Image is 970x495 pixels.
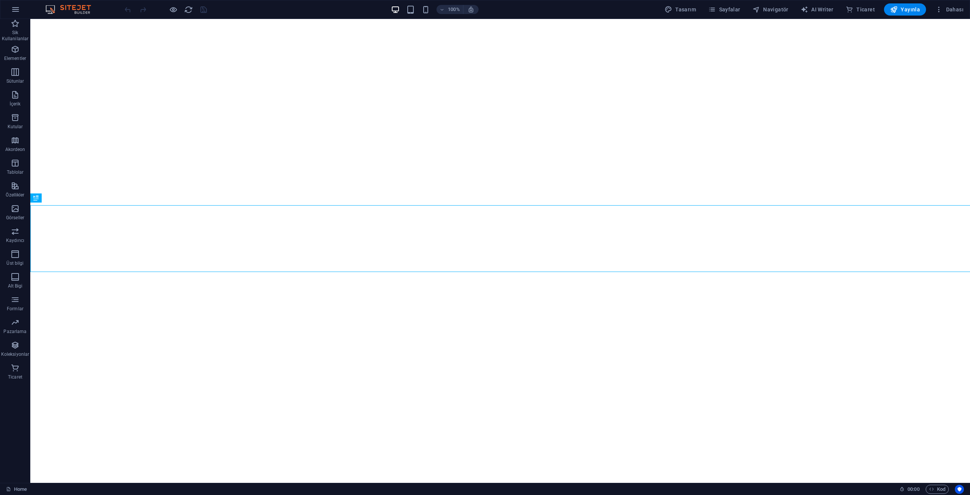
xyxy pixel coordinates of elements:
[708,6,740,13] span: Sayfalar
[5,146,25,152] p: Akordeon
[890,6,920,13] span: Yayınla
[900,485,920,494] h6: Oturum süresi
[184,5,193,14] button: reload
[6,192,24,198] p: Özellikler
[3,328,27,335] p: Pazarlama
[935,6,964,13] span: Dahası
[929,485,945,494] span: Kod
[436,5,463,14] button: 100%
[6,215,24,221] p: Görseller
[44,5,100,14] img: Editor Logo
[662,3,699,16] div: Tasarım (Ctrl+Alt+Y)
[7,169,24,175] p: Tablolar
[184,5,193,14] i: Sayfayı yeniden yükleyin
[798,3,837,16] button: AI Writer
[955,485,964,494] button: Usercentrics
[907,485,919,494] span: 00 00
[843,3,878,16] button: Ticaret
[665,6,696,13] span: Tasarım
[468,6,474,13] i: Yeniden boyutlandırmada yakınlaştırma düzeyini seçilen cihaza uyacak şekilde otomatik olarak ayarla.
[4,55,26,61] p: Elementler
[926,485,949,494] button: Kod
[6,485,27,494] a: Seçimi iptal etmek için tıkla. Sayfaları açmak için çift tıkla
[169,5,178,14] button: Ön izleme modundan çıkıp düzenlemeye devam etmek için buraya tıklayın
[913,486,914,492] span: :
[884,3,926,16] button: Yayınla
[8,124,23,130] p: Kutular
[801,6,834,13] span: AI Writer
[705,3,743,16] button: Sayfalar
[932,3,967,16] button: Dahası
[8,283,23,289] p: Alt Bigi
[448,5,460,14] h6: 100%
[846,6,875,13] span: Ticaret
[753,6,789,13] span: Navigatör
[1,351,29,357] p: Koleksiyonlar
[6,78,24,84] p: Sütunlar
[9,101,20,107] p: İçerik
[7,306,23,312] p: Formlar
[749,3,792,16] button: Navigatör
[8,374,22,380] p: Ticaret
[662,3,699,16] button: Tasarım
[6,237,24,244] p: Kaydırıcı
[6,260,23,266] p: Üst bilgi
